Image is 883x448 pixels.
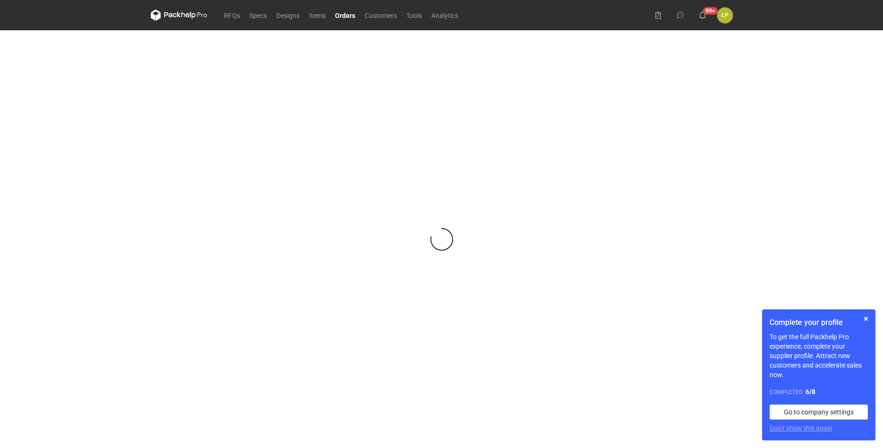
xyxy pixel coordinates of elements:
p: To get the full Packhelp Pro experience, complete your supplier profile. Attract new customers an... [770,332,868,379]
div: Łukasz Postawa [717,8,733,23]
a: Analytics [427,9,463,21]
button: Skip for now [860,313,872,325]
a: Designs [272,9,304,21]
a: Go to company settings [770,404,868,420]
a: Specs [245,9,272,21]
svg: Packhelp Pro [151,9,207,21]
h1: Complete your profile [770,317,868,328]
button: ŁP [717,8,733,23]
div: Completed: [770,387,868,397]
a: Items [304,9,330,21]
strong: 6 / 8 [806,388,815,395]
button: Don’t show this again [770,423,832,433]
a: Tools [402,9,427,21]
button: 99+ [695,8,710,23]
a: RFQs [219,9,245,21]
a: Orders [330,9,360,21]
a: Customers [360,9,402,21]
